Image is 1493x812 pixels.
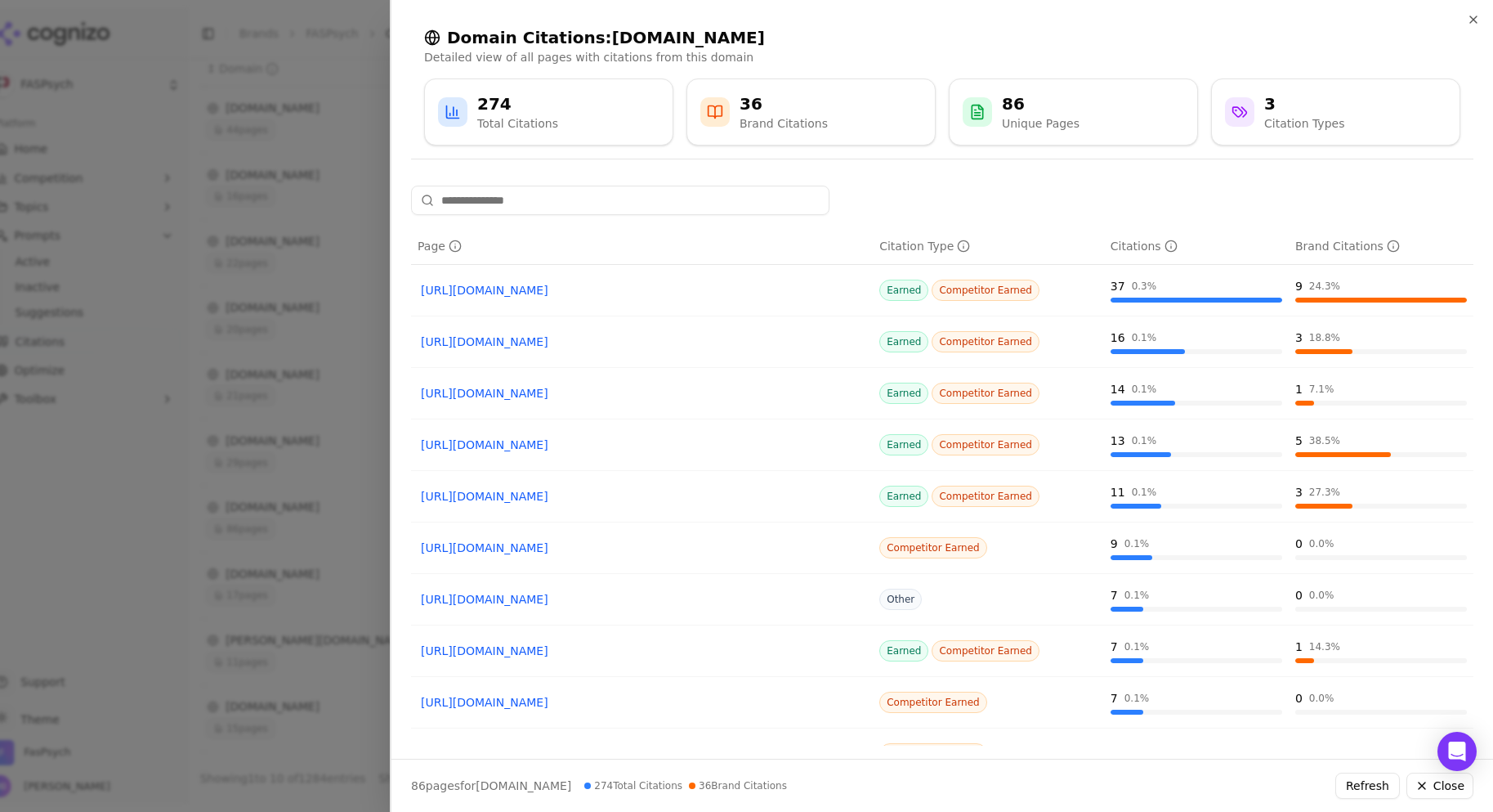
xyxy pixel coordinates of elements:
div: 24.3 % [1309,280,1340,293]
div: 0.1 % [1124,589,1150,602]
div: 0.0 % [1309,537,1334,550]
div: 0.1 % [1124,537,1150,550]
div: 14 [1111,381,1125,397]
div: 3 [1264,92,1344,115]
div: 1 [1295,381,1303,397]
th: citationTypes [873,228,1104,265]
span: Earned [879,640,928,662]
div: 9 [1111,536,1118,552]
div: 37 [1111,278,1125,294]
div: 7 [1111,639,1118,655]
span: Other [879,589,922,610]
div: 3 [1295,330,1303,346]
div: 3 [1295,484,1303,500]
div: 18.8 % [1309,331,1340,344]
div: 16 [1111,330,1125,346]
div: Page [418,238,462,254]
span: Earned [879,331,928,352]
div: 0.1 % [1132,331,1157,344]
span: Competitor Earned [932,383,1039,404]
div: 38.5 % [1309,434,1340,447]
span: 86 [411,779,426,792]
div: Unique Pages [1002,115,1080,132]
div: Brand Citations [1295,238,1400,254]
div: 7 [1111,690,1118,707]
button: Close [1406,773,1473,799]
span: Competitor Earned [932,640,1039,662]
div: Data table [411,228,1473,780]
span: Competitor Earned [932,331,1039,352]
div: 7 [1111,587,1118,603]
th: page [411,228,873,265]
div: 27.3 % [1309,486,1340,499]
button: Refresh [1335,773,1400,799]
a: [URL][DOMAIN_NAME] [421,694,863,711]
h2: Domain Citations: [DOMAIN_NAME] [424,26,1460,49]
span: Earned [879,280,928,301]
div: 0.1 % [1124,743,1150,756]
div: 0.0 % [1309,589,1334,602]
span: Competitor Earned [879,692,987,713]
a: [URL][DOMAIN_NAME] [421,643,863,659]
div: 0.0 % [1309,743,1334,756]
span: 36 Brand Citations [689,779,787,792]
th: brandCitationCount [1289,228,1473,265]
th: totalCitationCount [1104,228,1289,265]
div: 0.1 % [1132,434,1157,447]
span: Competitor Earned [932,280,1039,301]
div: 1 [1295,639,1303,655]
div: 7 [1111,742,1118,758]
span: Earned [879,434,928,455]
span: Earned [879,383,928,404]
div: 86 [1002,92,1080,115]
a: [URL][DOMAIN_NAME] [421,591,863,608]
div: 0.1 % [1132,383,1157,396]
div: 7.1 % [1309,383,1334,396]
div: Brand Citations [740,115,828,132]
div: 0 [1295,536,1303,552]
div: Citation Types [1264,115,1344,132]
span: Competitor Earned [932,486,1039,507]
a: [URL][DOMAIN_NAME] [421,282,863,298]
a: [URL][DOMAIN_NAME] [421,540,863,556]
div: Citation Type [879,238,970,254]
div: 0.1 % [1132,486,1157,499]
span: 274 Total Citations [584,779,682,792]
div: 36 [740,92,828,115]
div: 274 [477,92,558,115]
div: 0 [1295,587,1303,603]
span: Competitor Earned [879,743,987,765]
div: Citations [1111,238,1178,254]
div: 0 [1295,742,1303,758]
div: 13 [1111,433,1125,449]
div: 14.3 % [1309,640,1340,653]
div: 11 [1111,484,1125,500]
p: page s for [411,778,571,794]
div: 0.1 % [1124,640,1150,653]
span: Competitor Earned [879,537,987,559]
span: Earned [879,486,928,507]
a: [URL][DOMAIN_NAME] [421,488,863,505]
a: [URL][DOMAIN_NAME] [421,334,863,350]
div: 0 [1295,690,1303,707]
div: 0.0 % [1309,692,1334,705]
div: 0.3 % [1132,280,1157,293]
span: [DOMAIN_NAME] [476,779,571,792]
a: [URL][DOMAIN_NAME] [421,437,863,453]
span: Competitor Earned [932,434,1039,455]
p: Detailed view of all pages with citations from this domain [424,49,1460,65]
div: 0.1 % [1124,692,1150,705]
div: 5 [1295,433,1303,449]
div: 9 [1295,278,1303,294]
a: [URL][DOMAIN_NAME] [421,385,863,402]
div: Total Citations [477,115,558,132]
